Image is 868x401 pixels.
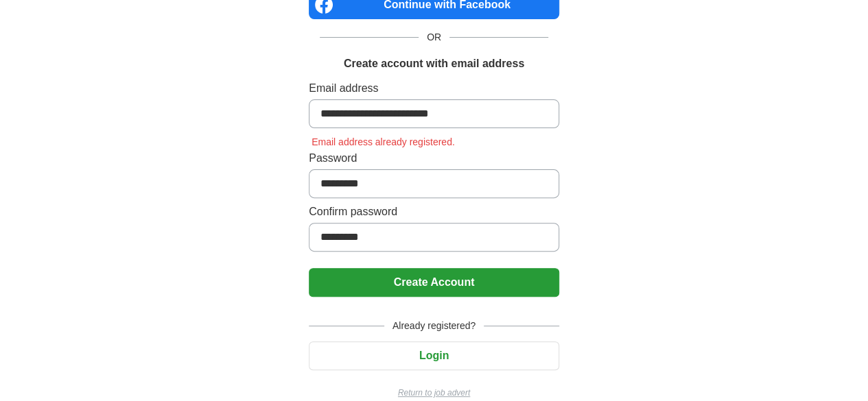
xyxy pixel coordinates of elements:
label: Password [309,150,559,167]
h1: Create account with email address [344,56,524,72]
span: Email address already registered. [309,136,458,147]
label: Confirm password [309,204,559,220]
a: Login [309,350,559,361]
span: Already registered? [384,319,484,333]
a: Return to job advert [309,387,559,399]
label: Email address [309,80,559,97]
span: OR [419,30,449,45]
button: Create Account [309,268,559,297]
button: Login [309,341,559,370]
